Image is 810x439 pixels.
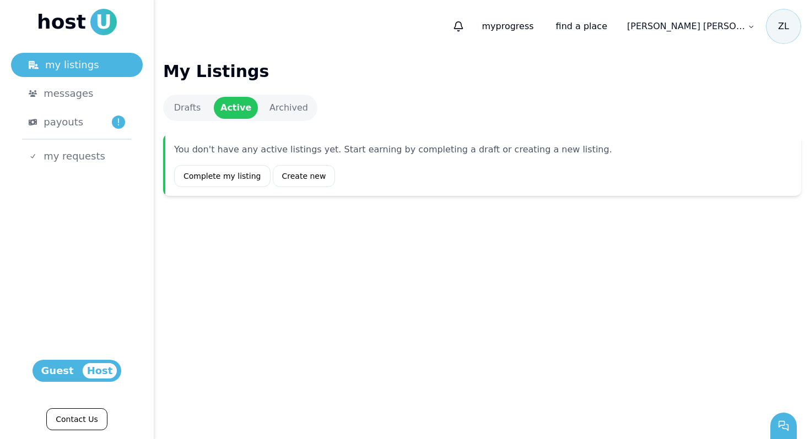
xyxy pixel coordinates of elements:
[766,9,801,44] span: Z L
[11,110,143,134] a: payouts!
[766,9,801,44] a: ZL
[11,81,143,106] a: messages
[44,86,93,101] span: messages
[627,20,746,33] p: [PERSON_NAME] [PERSON_NAME]
[29,57,125,73] div: my listings
[214,97,258,119] a: Active
[37,363,78,378] span: Guest
[44,114,83,130] span: payouts
[620,15,762,37] a: [PERSON_NAME] [PERSON_NAME]
[547,15,616,37] a: find a place
[83,363,117,378] span: Host
[174,165,271,187] a: Complete my listing
[90,9,117,35] span: U
[163,62,801,81] h1: My Listings
[473,15,542,37] p: progress
[482,21,495,31] span: my
[44,149,105,164] span: my requests
[262,97,315,119] a: Archived
[11,53,143,77] a: my listings
[37,11,86,33] span: host
[46,408,107,430] a: Contact Us
[37,9,117,35] a: hostU
[165,97,209,119] a: Drafts
[112,116,125,129] span: !
[273,165,336,187] a: Create new
[174,143,792,156] p: You don't have any active listings yet. Start earning by completing a draft or creating a new lis...
[11,144,143,168] a: my requests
